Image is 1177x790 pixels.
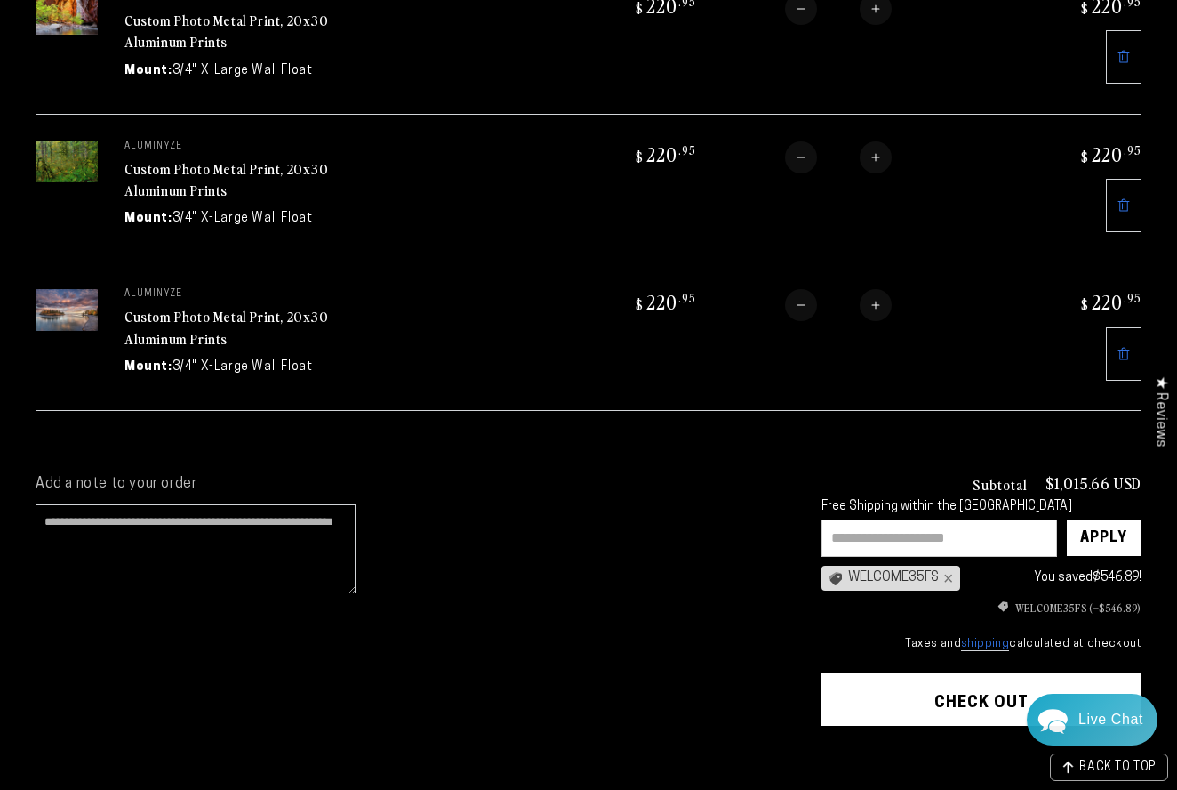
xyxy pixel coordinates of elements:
[1080,520,1127,556] div: Apply
[1078,289,1141,314] bdi: 220
[961,638,1009,651] a: shipping
[821,635,1141,653] small: Taxes and calculated at checkout
[124,209,172,228] dt: Mount:
[124,358,172,376] dt: Mount:
[1124,290,1141,305] sup: .95
[969,567,1141,589] div: You saved !
[36,475,786,494] label: Add a note to your order
[817,289,860,321] input: Quantity for Custom Photo Metal Print, 20x30 Aluminum Prints
[1081,295,1089,313] span: $
[821,600,1141,616] ul: Discount
[124,306,329,349] a: Custom Photo Metal Print, 20x30 Aluminum Prints
[124,141,391,152] p: aluminyze
[124,61,172,80] dt: Mount:
[1124,142,1141,157] sup: .95
[1143,362,1177,461] div: Click to open Judge.me floating reviews tab
[1106,30,1141,84] a: Remove 20"x30" Rectangle White Glossy Aluminyzed Photo
[1079,762,1157,774] span: BACK TO TOP
[821,566,960,591] div: WELCOME35FS
[821,500,1141,515] div: Free Shipping within the [GEOGRAPHIC_DATA]
[36,289,98,331] img: 20"x30" Rectangle White Glossy Aluminyzed Photo
[821,673,1141,726] button: Check out
[124,10,329,52] a: Custom Photo Metal Print, 20x30 Aluminum Prints
[172,209,313,228] dd: 3/4" X-Large Wall Float
[1045,475,1141,491] p: $1,015.66 USD
[678,142,696,157] sup: .95
[636,295,644,313] span: $
[36,141,98,183] img: 20"x30" Rectangle White Glossy Aluminyzed Photo
[633,141,696,166] bdi: 220
[172,358,313,376] dd: 3/4" X-Large Wall Float
[939,571,953,585] div: ×
[1078,141,1141,166] bdi: 220
[817,141,860,173] input: Quantity for Custom Photo Metal Print, 20x30 Aluminum Prints
[678,290,696,305] sup: .95
[821,600,1141,616] li: WELCOME35FS (–$546.89)
[973,477,1028,491] h3: Subtotal
[1027,694,1157,746] div: Chat widget toggle
[636,148,644,165] span: $
[633,289,696,314] bdi: 220
[1106,327,1141,381] a: Remove 20"x30" Rectangle White Glossy Aluminyzed Photo
[172,61,313,80] dd: 3/4" X-Large Wall Float
[124,158,329,201] a: Custom Photo Metal Print, 20x30 Aluminum Prints
[1093,571,1139,584] span: $546.89
[1081,148,1089,165] span: $
[1106,179,1141,232] a: Remove 20"x30" Rectangle White Glossy Aluminyzed Photo
[1078,694,1143,746] div: Contact Us Directly
[124,289,391,300] p: aluminyze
